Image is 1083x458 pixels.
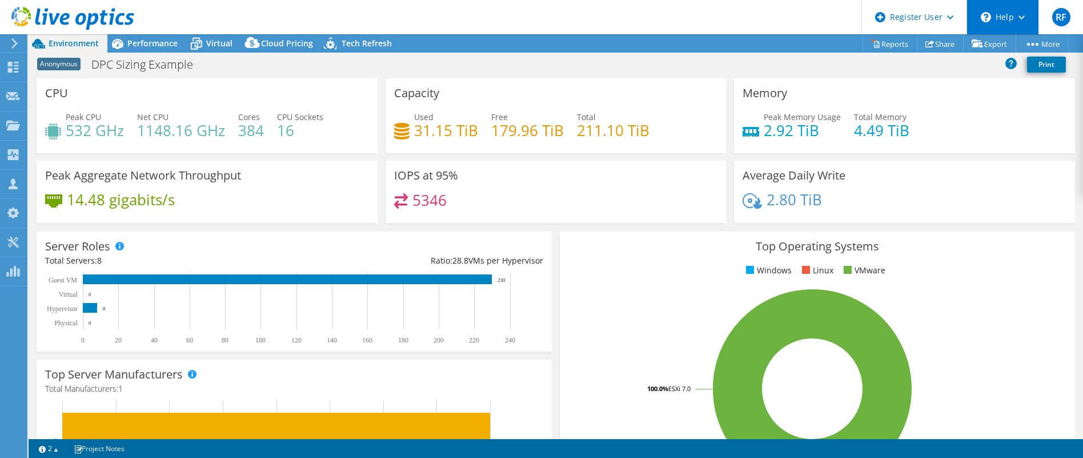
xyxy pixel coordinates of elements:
[668,384,691,393] tspan: ESXi 7.0
[238,111,260,122] span: Cores
[863,35,917,53] a: Reports
[577,124,649,137] h4: 211.10 TiB
[362,336,372,344] text: 160
[222,336,228,344] text: 80
[568,240,1066,253] h3: Top Operating Systems
[186,336,193,344] text: 60
[342,38,392,49] span: Tech Refresh
[45,368,183,381] h3: Top Server Manufacturers
[67,193,175,206] h4: 14.48 gigabits/s
[45,437,57,445] text: Dell
[66,124,124,137] h4: 532 GHz
[277,111,323,122] span: CPU Sockets
[49,38,99,49] span: Environment
[854,111,906,122] span: Total Memory
[291,336,302,344] text: 120
[66,441,133,456] a: Project Notes
[54,319,78,327] text: Physical
[452,255,468,266] span: 28.8
[764,111,841,122] span: Peak Memory Usage
[37,58,81,70] span: Anonymous
[277,124,323,137] h4: 16
[743,169,845,182] h3: Average Daily Write
[327,336,337,344] text: 140
[917,35,964,53] a: Share
[86,58,211,71] h1: DPC Sizing Example
[127,38,178,49] span: Performance
[255,336,266,344] text: 100
[118,383,123,394] span: 1
[81,336,85,344] text: 0
[89,292,91,297] text: 0
[89,320,91,326] text: 0
[137,124,225,137] h4: 1148.16 GHz
[577,111,596,122] span: Total
[238,124,264,137] h4: 384
[261,38,313,49] span: Cloud Pricing
[1027,57,1066,73] a: Print
[647,384,668,393] tspan: 100.0%
[764,124,841,137] h4: 2.92 TiB
[294,254,543,267] div: Ratio: VMs per Hypervisor
[491,111,508,122] span: Free
[1016,35,1069,53] a: More
[206,38,232,49] span: Virtual
[47,305,78,313] text: Hypervisor
[981,12,991,22] svg: \n
[137,111,169,122] span: Net CPU
[103,306,106,312] text: 8
[394,169,458,182] h3: IOPS at 95%
[743,87,787,99] h3: Memory
[97,255,102,266] span: 8
[469,336,479,344] text: 220
[45,240,110,253] h3: Server Roles
[115,336,122,344] text: 20
[45,87,68,99] h3: CPU
[841,264,885,277] li: VMware
[414,124,478,137] h4: 31.15 TiB
[394,87,439,99] h3: Capacity
[398,336,408,344] text: 180
[31,441,66,456] a: 2
[498,277,506,283] text: 230
[434,336,444,344] text: 200
[49,276,77,284] text: Guest VM
[496,437,499,444] text: 8
[45,254,294,267] div: Total Servers:
[59,290,78,298] text: Virtual
[414,111,434,122] span: Used
[854,124,909,137] h4: 4.49 TiB
[505,336,515,344] text: 240
[45,383,543,395] h4: Total Manufacturers:
[491,124,564,137] h4: 179.96 TiB
[151,336,158,344] text: 40
[799,264,833,277] li: Linux
[66,111,101,122] span: Peak CPU
[743,264,792,277] li: Windows
[412,194,447,206] h4: 5346
[963,35,1016,53] a: Export
[45,169,241,182] h3: Peak Aggregate Network Throughput
[1052,8,1070,26] span: RF
[767,193,822,206] h4: 2.80 TiB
